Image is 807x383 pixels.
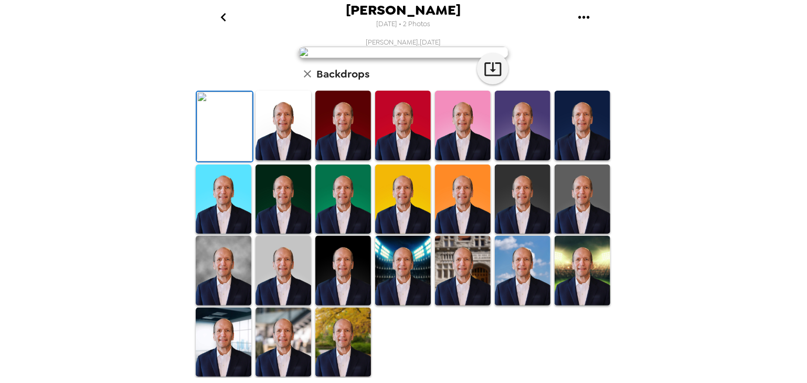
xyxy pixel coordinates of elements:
h6: Backdrops [316,65,369,82]
span: [PERSON_NAME] , [DATE] [366,38,441,47]
span: [DATE] • 2 Photos [377,17,431,31]
img: user [299,47,508,58]
span: [PERSON_NAME] [346,3,461,17]
img: Original [197,92,252,161]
